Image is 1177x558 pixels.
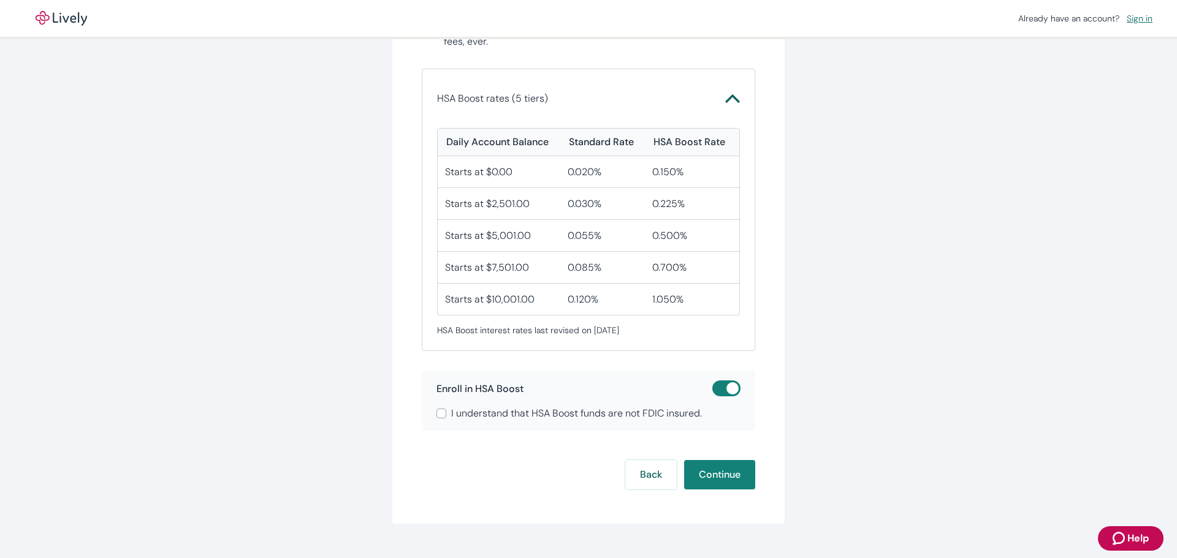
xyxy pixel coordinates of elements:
button: Back [625,460,677,489]
div: 0.225% [645,187,739,219]
p: HSA Boost rates (5 tiers) [437,91,548,106]
div: HSA Boost rates (5 tiers) [437,113,740,336]
button: Zendesk support iconHelp [1098,526,1164,551]
div: 0.150% [645,156,739,187]
svg: Zendesk support icon [1113,531,1127,546]
button: Continue [684,460,755,489]
div: Starts at $7,501.00 [438,251,560,283]
div: Daily Account Balance [446,135,549,148]
div: Starts at $5,001.00 [438,219,560,251]
div: 0.700% [645,251,739,283]
button: HSA Boost rates (5 tiers) [437,84,740,113]
div: Standard Rate [569,135,634,148]
div: Starts at $10,001.00 [438,283,560,315]
a: Sign in [1122,10,1157,26]
div: 0.120% [560,283,645,315]
img: Lively [27,11,96,26]
div: 0.030% [560,187,645,219]
span: I understand that HSA Boost funds are not FDIC insured. [451,406,702,421]
div: Starts at $0.00 [438,156,560,187]
div: Starts at $2,501.00 [438,187,560,219]
div: 0.085% [560,251,645,283]
div: 0.020% [560,156,645,187]
div: Already have an account? [1018,12,1157,25]
div: 1.050% [645,283,739,315]
div: 0.055% [560,219,645,251]
span: Help [1127,531,1149,546]
div: 0.500% [645,219,739,251]
div: HSA Boost Rate [653,135,725,148]
svg: Chevron icon [725,91,740,106]
span: Enroll in HSA Boost [436,383,524,394]
span: HSA Boost interest rates last revised on [DATE] [437,325,740,336]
